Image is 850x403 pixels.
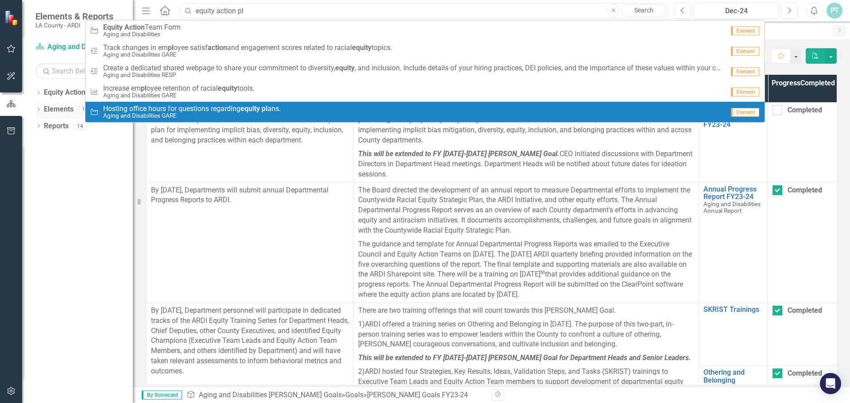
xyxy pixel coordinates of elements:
span: Element [731,27,759,35]
td: Double-Click to Edit Right Click for Context Menu [699,102,768,182]
strong: pl [262,104,267,113]
span: Element [731,108,759,117]
td: Double-Click to Edit [354,182,699,303]
a: ActionTeam FormAging and DisabilitiesElement [85,20,765,41]
span: Element [731,47,759,56]
span: Hosting office hours for questions regarding ans. [103,105,281,113]
a: Search [622,4,666,17]
td: Double-Click to Edit [768,303,837,365]
sup: st [541,269,545,275]
strong: Action [124,23,145,31]
td: Double-Click to Edit Right Click for Context Menu [699,303,768,365]
button: PT [827,3,842,19]
p: By [DATE], Departments will submit annual Departmental Progress Reports to ARDI. [151,185,349,206]
small: Aging and Disabilities RESP [103,72,724,78]
strong: action [208,43,227,52]
td: Double-Click to Edit [768,182,837,303]
small: Aging and Disabilities GARE [103,51,392,58]
button: Dec-24 [694,3,779,19]
input: Search ClearPoint... [179,3,668,19]
span: Team Form [103,23,181,31]
a: SKRIST Trainings [703,306,763,314]
p: The Board directed the development of an annual report to measure Departmental efforts to impleme... [358,185,694,238]
small: Aging and Disabilities GARE [103,92,255,99]
p: The guidance and template for Annual Departmental Progress Reports was emailed to the Executive C... [358,238,694,300]
div: Open Intercom Messenger [820,373,841,394]
p: There are two training offerings that will count towards this [PERSON_NAME] Goal. [358,306,694,318]
span: Element [731,88,759,96]
div: » » [186,390,485,400]
strong: equity [240,104,260,113]
div: [PERSON_NAME] Goals FY23-24 [367,391,468,399]
p: By [DATE], Department personnel will participate in dedicated tracks of the ARDI Equity Training ... [151,306,349,376]
a: Reports [44,121,69,131]
div: Dec-24 [697,6,776,16]
td: Double-Click to Edit Right Click for Context Menu [699,182,768,303]
a: Goals [345,391,363,399]
a: Othering and Belonging Trainings [703,368,763,392]
p: CEO initiated discussions with Department Directors in Department Head meetings. Department Heads... [358,147,694,180]
div: 14 [78,106,92,113]
p: By [DATE], each Department Head will participate in a series of CEO-hosted department head ideati... [151,105,349,146]
span: Increase em oyee retention of racial tools. [103,84,255,92]
a: Aging and Disabilities [PERSON_NAME] Goals [199,391,342,399]
a: Equity Action Plans [44,88,105,98]
span: Create a dedicated shared webpage to share your commitment to diversity, , and inclusion. Include... [103,64,724,72]
strong: equity [335,64,355,72]
img: ClearPoint Strategy [4,10,20,25]
a: Hosting office hours for questions regardingequity plans.Aging and Disabilities GAREElement [85,102,765,122]
em: This will be extended to FY [DATE]-[DATE] [PERSON_NAME] Goal for Department Heads and Senior Lead... [358,353,691,362]
small: LA County - ARDI [35,22,113,29]
small: Aging and Disabilities GARE [103,112,281,119]
a: Department Head Ideation Sessions FY23-24 [703,105,763,129]
strong: pl [168,43,174,52]
a: Create a dedicated shared webpage to share your commitment to diversity,equity, and inclusion. In... [85,61,765,81]
span: Aging and Disabilities Annual Report [703,200,761,214]
div: 14 [73,122,87,130]
p: 1) ARDI offered a training series on Othering and Belonging in [DATE]. The purpose of this two-pa... [358,318,694,352]
p: 2) ARDI hosted four Strategies, Key Results, Ideas, Validation Steps, and Tasks (SKRIST) training... [358,365,694,399]
input: Search Below... [35,63,124,79]
span: By Scorecard [142,391,182,399]
strong: equity [352,43,371,52]
a: Elements [44,104,73,115]
strong: pl [141,84,147,92]
small: Aging and Disabilities [103,31,181,38]
td: Double-Click to Edit [147,182,354,303]
strong: equity [218,84,237,92]
a: Annual Progress Report FY23-24 [703,185,763,201]
span: Element [731,67,759,76]
p: As shared by the Chief Executive Officer during the Neuroscience of Decision-Making trainings led... [358,105,694,147]
span: Track changes in em oyee satisf and engagement scores related to racial topics. [103,44,392,52]
a: Track changes in employee satisfactionand engagement scores related to racialequitytopics.Aging a... [85,41,765,61]
a: Increase employee retention of racialequitytools.Aging and Disabilities GAREElement [85,81,765,102]
td: Double-Click to Edit [768,102,837,182]
td: Double-Click to Edit [354,102,699,182]
em: This will be extended to FY [DATE]-[DATE] [PERSON_NAME] Goal. [358,150,560,158]
td: Double-Click to Edit [147,102,354,182]
a: Aging and Disabilities [PERSON_NAME] Goals [35,42,124,52]
span: Elements & Reports [35,11,113,22]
